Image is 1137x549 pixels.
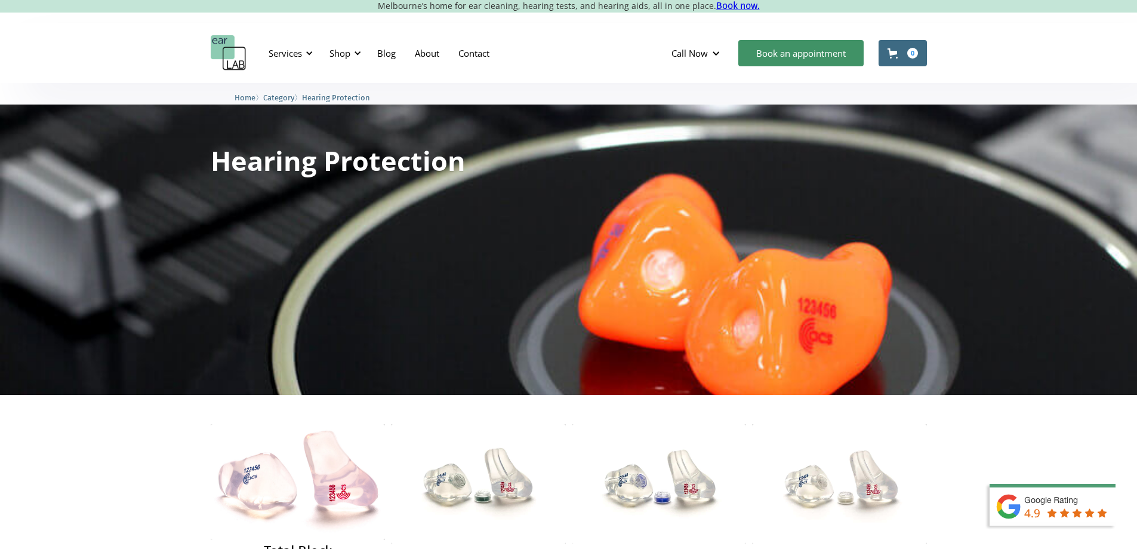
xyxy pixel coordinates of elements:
a: Book an appointment [738,40,864,66]
img: ACS Pro 15 [572,424,747,544]
span: Hearing Protection [302,93,370,102]
span: Category [263,93,294,102]
div: Shop [329,47,350,59]
div: Call Now [662,35,732,71]
span: Home [235,93,255,102]
a: Hearing Protection [302,91,370,103]
img: ACS Pro 17 [752,424,927,544]
li: 〉 [263,91,302,104]
a: About [405,36,449,70]
h1: Hearing Protection [211,147,466,174]
a: Category [263,91,294,103]
img: ACS Pro 10 [391,424,566,544]
a: Blog [368,36,405,70]
a: Contact [449,36,499,70]
div: Call Now [671,47,708,59]
li: 〉 [235,91,263,104]
img: Total Block [211,424,386,540]
div: Services [261,35,316,71]
div: 0 [907,48,918,59]
a: home [211,35,246,71]
a: Home [235,91,255,103]
div: Shop [322,35,365,71]
div: Services [269,47,302,59]
a: Open cart [879,40,927,66]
